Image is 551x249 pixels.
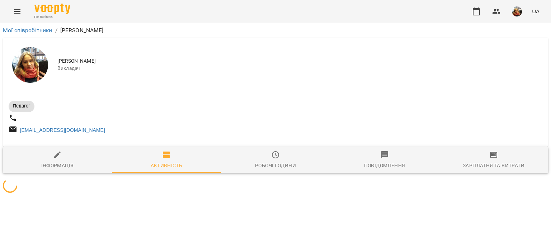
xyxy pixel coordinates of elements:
div: Зарплатня та Витрати [463,161,524,170]
div: Робочі години [255,161,296,170]
div: Повідомлення [364,161,405,170]
img: Voopty Logo [34,4,70,14]
p: [PERSON_NAME] [60,26,104,35]
a: Мої співробітники [3,27,52,34]
span: UA [532,8,540,15]
span: Педагог [9,103,34,109]
img: edc150b1e3960c0f40dc8d3aa1737096.jpeg [512,6,522,16]
button: Menu [9,3,26,20]
div: Інформація [41,161,74,170]
nav: breadcrumb [3,26,548,35]
span: [PERSON_NAME] [57,58,542,65]
div: Активність [151,161,183,170]
a: [EMAIL_ADDRESS][DOMAIN_NAME] [20,127,105,133]
li: / [55,26,57,35]
span: For Business [34,15,70,19]
span: Викладач [57,65,542,72]
img: Маркіна Софія Сергіївна [12,47,48,83]
button: UA [529,5,542,18]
